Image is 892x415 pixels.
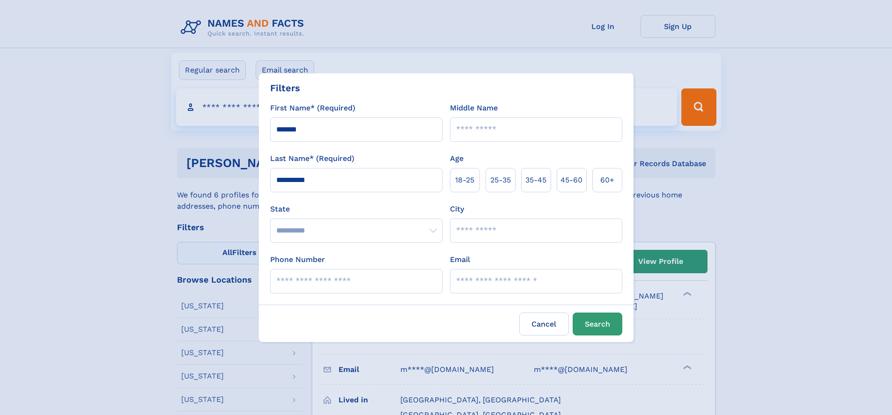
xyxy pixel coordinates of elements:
button: Search [573,313,622,335]
label: Age [450,153,464,164]
div: Filters [270,81,300,95]
label: City [450,204,464,215]
label: State [270,204,442,215]
label: Phone Number [270,254,325,265]
span: 25‑35 [490,175,511,186]
label: Last Name* (Required) [270,153,354,164]
label: Middle Name [450,102,498,114]
span: 35‑45 [525,175,546,186]
span: 18‑25 [455,175,474,186]
span: 60+ [600,175,614,186]
span: 45‑60 [560,175,582,186]
label: Cancel [519,313,569,335]
label: Email [450,254,470,265]
label: First Name* (Required) [270,102,355,114]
